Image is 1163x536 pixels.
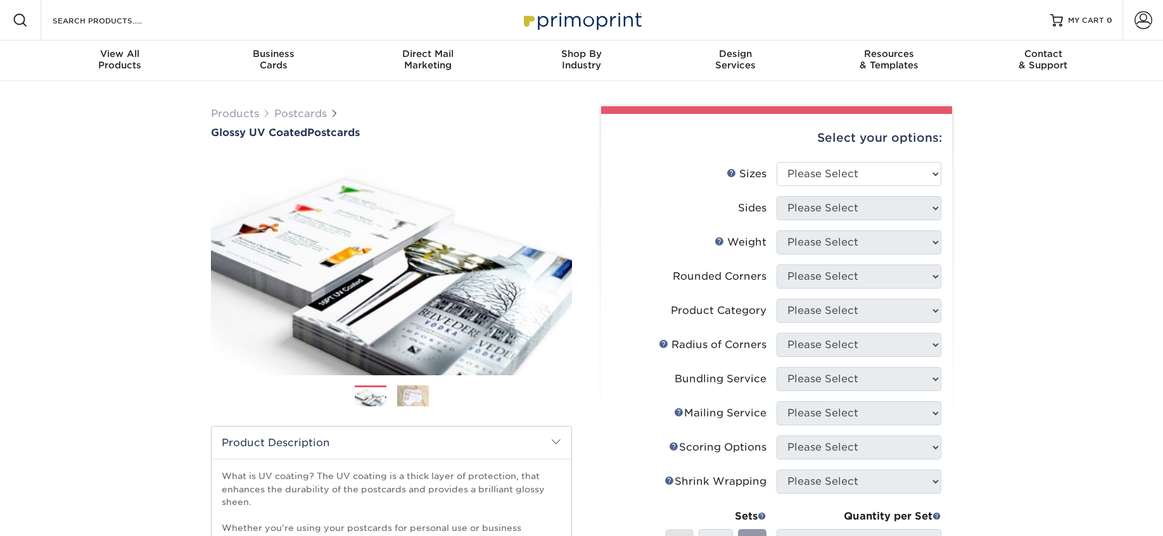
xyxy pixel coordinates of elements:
[664,474,766,489] div: Shrink Wrapping
[211,140,572,389] img: Glossy UV Coated 01
[669,440,766,455] div: Scoring Options
[197,41,351,81] a: BusinessCards
[1107,16,1112,25] span: 0
[715,235,766,250] div: Weight
[665,509,766,524] div: Sets
[212,427,571,459] h2: Product Description
[727,166,766,182] div: Sizes
[505,48,659,59] span: Shop By
[966,41,1120,81] a: Contact& Support
[658,48,812,59] span: Design
[777,509,941,524] div: Quantity per Set
[211,127,572,139] a: Glossy UV CoatedPostcards
[397,385,429,407] img: Postcards 02
[1068,15,1104,26] span: MY CART
[659,337,766,352] div: Radius of Corners
[812,48,966,71] div: & Templates
[43,48,197,71] div: Products
[671,303,766,318] div: Product Category
[505,41,659,81] a: Shop ByIndustry
[351,41,505,81] a: Direct MailMarketing
[351,48,505,59] span: Direct Mail
[966,48,1120,71] div: & Support
[675,371,766,387] div: Bundling Service
[738,201,766,216] div: Sides
[673,269,766,284] div: Rounded Corners
[658,48,812,71] div: Services
[274,108,327,120] a: Postcards
[674,406,766,421] div: Mailing Service
[197,48,351,59] span: Business
[211,108,259,120] a: Products
[966,48,1120,59] span: Contact
[611,114,942,162] div: Select your options:
[43,41,197,81] a: View AllProducts
[518,6,645,34] img: Primoprint
[812,41,966,81] a: Resources& Templates
[351,48,505,71] div: Marketing
[658,41,812,81] a: DesignServices
[51,13,175,28] input: SEARCH PRODUCTS.....
[812,48,966,59] span: Resources
[211,127,572,139] h1: Postcards
[43,48,197,59] span: View All
[211,127,307,139] span: Glossy UV Coated
[505,48,659,71] div: Industry
[355,386,386,408] img: Postcards 01
[197,48,351,71] div: Cards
